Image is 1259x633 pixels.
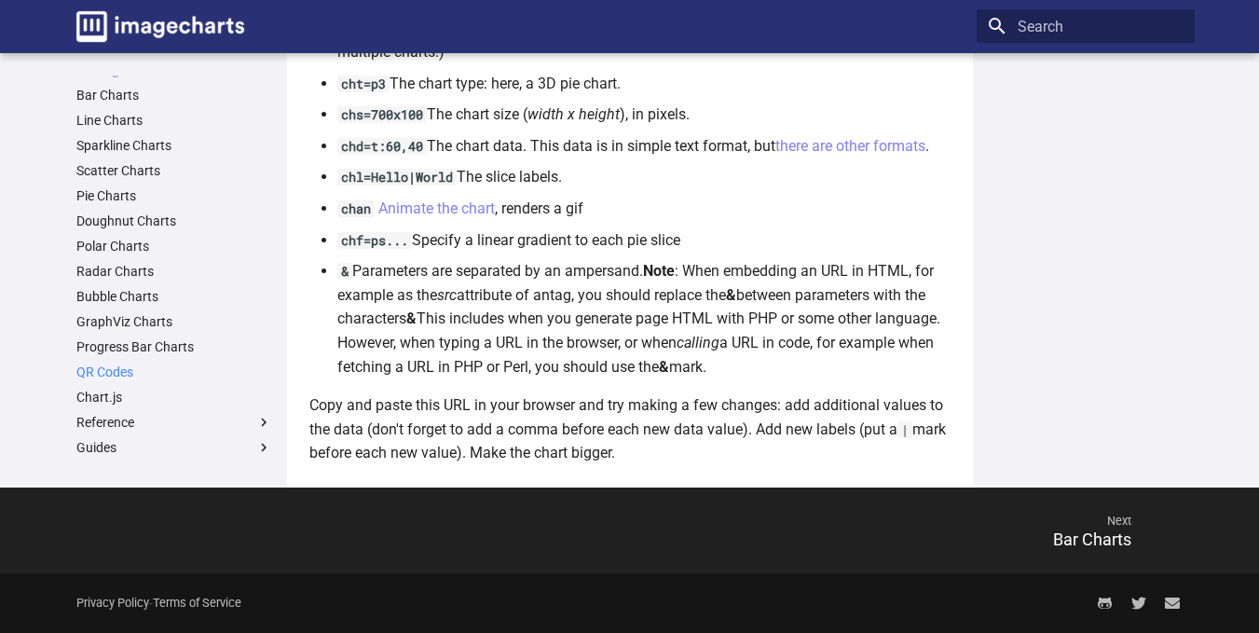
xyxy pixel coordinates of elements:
[309,393,951,465] p: Copy and paste this URL in your browser and try making a few changes: add additional values to th...
[1053,530,1131,549] span: Bar Charts
[76,364,272,380] a: QR Codes
[76,238,272,255] a: Polar Charts
[337,72,951,96] li: The chart type: here, a 3D pie chart.
[337,228,951,253] li: Specify a linear gradient to each pie slice
[76,87,272,103] a: Bar Charts
[977,9,1195,43] input: Search
[76,263,272,280] a: Radar Charts
[406,310,417,327] strong: &
[76,313,272,330] a: GraphViz Charts
[76,586,241,620] div: -
[76,137,272,154] a: Sparkline Charts
[378,200,495,217] a: Animate the chart
[76,414,272,431] label: Reference
[527,105,620,123] em: width x height
[337,138,427,155] code: chd=t:60,40
[76,389,272,406] a: Chart.js
[337,76,390,92] code: cht=p3
[69,4,252,49] a: Image-Charts documentation
[630,499,1150,544] span: Next
[677,334,719,351] em: calling
[337,106,427,123] code: chs=700x100
[76,112,272,129] a: Line Charts
[76,439,272,456] label: Guides
[153,596,241,610] a: Terms of Service
[437,286,457,304] em: src
[337,169,457,186] code: chl=Hello|World
[726,286,736,304] strong: &
[643,262,675,280] strong: Note
[76,288,272,305] a: Bubble Charts
[76,213,272,229] a: Doughnut Charts
[76,596,149,610] a: Privacy Policy
[337,232,412,249] code: chf=ps...
[337,197,951,221] li: , renders a gif
[659,358,669,376] strong: &
[76,11,244,42] img: logo
[76,463,272,480] a: Gallery
[76,338,272,355] a: Progress Bar Charts
[76,187,272,204] a: Pie Charts
[897,421,912,438] code: |
[337,200,375,217] code: chan
[630,491,1195,570] a: NextBar Charts
[76,162,272,179] a: Scatter Charts
[337,263,352,280] code: &
[337,259,951,378] li: Parameters are separated by an ampersand. : When embedding an URL in HTML, for example as the att...
[337,103,951,127] li: The chart size ( ), in pixels.
[337,134,951,158] li: The chart data. This data is in simple text format, but .
[337,165,951,189] li: The slice labels.
[775,137,925,155] a: there are other formats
